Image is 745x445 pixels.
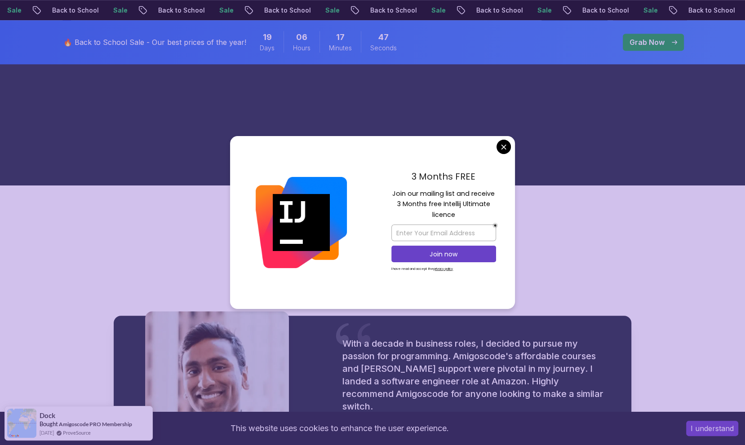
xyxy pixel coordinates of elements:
span: Dock [40,412,55,419]
a: Amigoscode PRO Membership [59,421,132,427]
span: [DATE] [40,429,54,436]
p: Sale [106,6,134,15]
button: Accept cookies [686,421,738,436]
p: Sale [318,6,346,15]
p: Sale [636,6,665,15]
p: Back to School [575,6,636,15]
p: Back to School [363,6,424,15]
p: 🔥 Back to School Sale - Our best prices of the year! [63,37,246,48]
span: Days [260,44,275,53]
p: With a decade in business roles, I decided to pursue my passion for programming. Amigoscode's aff... [342,337,610,413]
p: Back to School [44,6,106,15]
p: Sale [530,6,559,15]
span: Bought [40,420,58,427]
p: Sale [212,6,240,15]
span: Seconds [370,44,397,53]
span: 19 Days [263,31,272,44]
p: Back to School [469,6,530,15]
p: Back to School [257,6,318,15]
span: Hours [293,44,310,53]
span: 6 Hours [296,31,307,44]
span: Minutes [329,44,352,53]
span: 17 Minutes [336,31,345,44]
p: Sale [424,6,452,15]
a: ProveSource [63,430,91,436]
p: Back to School [151,6,212,15]
p: Back to School [681,6,742,15]
img: provesource social proof notification image [7,409,36,438]
span: 47 Seconds [378,31,389,44]
div: This website uses cookies to enhance the user experience. [7,419,673,438]
p: Grab Now [630,37,665,48]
